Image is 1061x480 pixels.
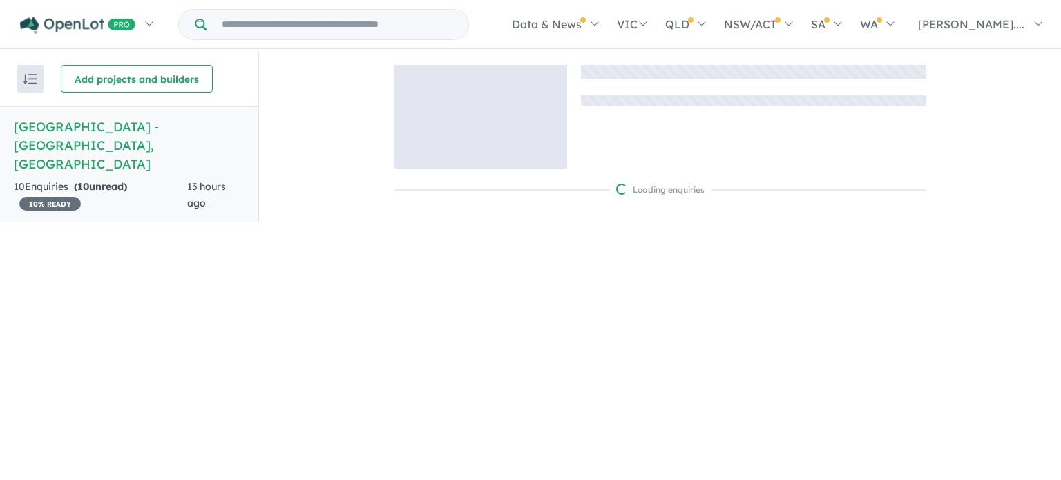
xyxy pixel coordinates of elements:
[20,17,135,34] img: Openlot PRO Logo White
[61,65,213,93] button: Add projects and builders
[77,180,89,193] span: 10
[616,183,705,197] div: Loading enquiries
[14,117,245,173] h5: [GEOGRAPHIC_DATA] - [GEOGRAPHIC_DATA] , [GEOGRAPHIC_DATA]
[187,180,226,209] span: 13 hours ago
[74,180,127,193] strong: ( unread)
[209,10,466,39] input: Try estate name, suburb, builder or developer
[14,179,187,212] div: 10 Enquir ies
[918,17,1024,31] span: [PERSON_NAME]....
[23,74,37,84] img: sort.svg
[19,197,81,211] span: 10 % READY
